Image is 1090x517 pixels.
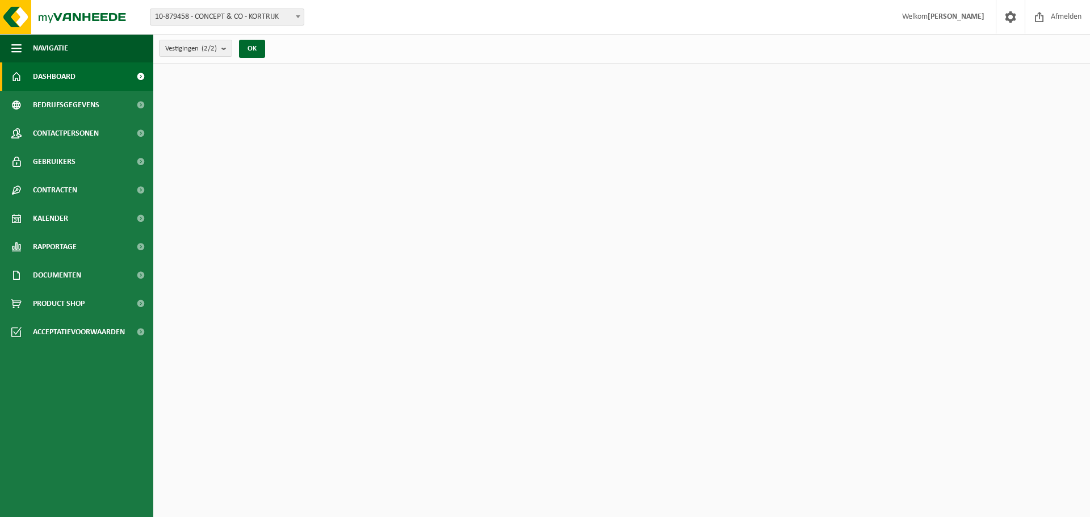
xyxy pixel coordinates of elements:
[159,40,232,57] button: Vestigingen(2/2)
[33,119,99,148] span: Contactpersonen
[928,12,984,21] strong: [PERSON_NAME]
[33,289,85,318] span: Product Shop
[33,261,81,289] span: Documenten
[150,9,304,25] span: 10-879458 - CONCEPT & CO - KORTRIJK
[33,233,77,261] span: Rapportage
[202,45,217,52] count: (2/2)
[33,176,77,204] span: Contracten
[165,40,217,57] span: Vestigingen
[33,62,76,91] span: Dashboard
[33,204,68,233] span: Kalender
[239,40,265,58] button: OK
[150,9,304,26] span: 10-879458 - CONCEPT & CO - KORTRIJK
[33,34,68,62] span: Navigatie
[33,318,125,346] span: Acceptatievoorwaarden
[33,148,76,176] span: Gebruikers
[33,91,99,119] span: Bedrijfsgegevens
